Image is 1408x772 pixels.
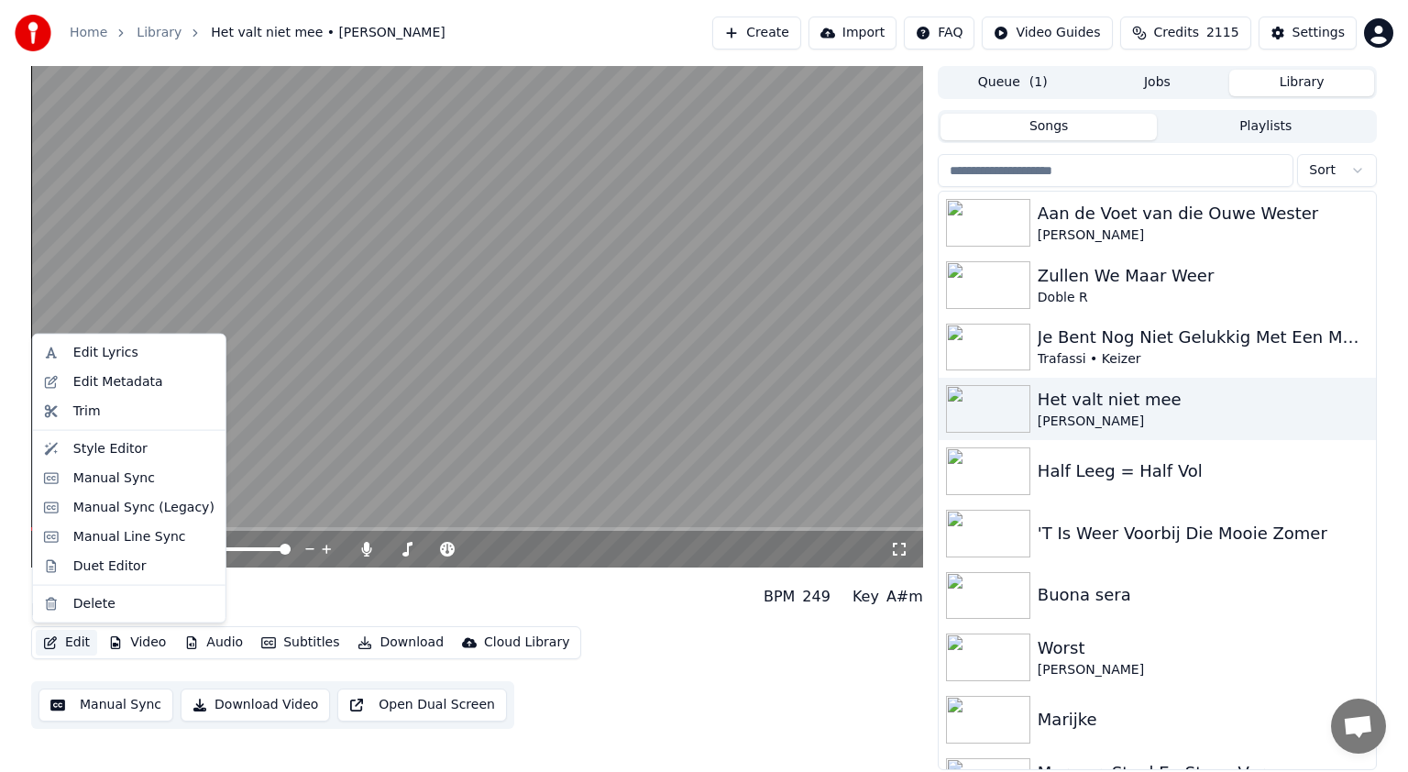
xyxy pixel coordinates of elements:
nav: breadcrumb [70,24,445,42]
div: Buona sera [1038,582,1369,608]
button: Import [808,17,896,50]
button: Create [712,17,801,50]
div: [PERSON_NAME] [1038,226,1369,245]
button: Manual Sync [38,689,173,722]
span: 2115 [1206,24,1239,42]
button: Jobs [1085,70,1230,96]
button: Open Dual Screen [337,689,507,722]
div: Je Bent Nog Niet Gelukkig Met Een Mooie Vrouw [1038,325,1369,350]
span: Sort [1309,161,1336,180]
div: Zullen We Maar Weer [1038,263,1369,289]
div: [PERSON_NAME] [1038,661,1369,679]
div: [PERSON_NAME] [1038,413,1369,431]
div: Manual Line Sync [73,528,186,546]
div: Half Leeg = Half Vol [1038,458,1369,484]
div: Aan de Voet van die Ouwe Wester [1038,201,1369,226]
button: Subtitles [254,630,346,656]
button: Songs [940,114,1158,140]
button: Audio [177,630,250,656]
span: ( 1 ) [1029,73,1048,92]
div: Manual Sync (Legacy) [73,499,214,517]
a: Home [70,24,107,42]
div: Manual Sync [73,469,155,488]
button: Credits2115 [1120,17,1251,50]
button: Download [350,630,451,656]
div: Edit Lyrics [73,344,138,362]
div: Het valt niet mee [1038,387,1369,413]
div: 'T Is Weer Voorbij Die Mooie Zomer [1038,521,1369,546]
div: Marijke [1038,707,1369,733]
div: 249 [802,586,830,608]
button: Edit [36,630,97,656]
button: Video Guides [982,17,1112,50]
a: Library [137,24,181,42]
img: youka [15,15,51,51]
div: Trim [73,403,101,421]
button: Video [101,630,173,656]
div: Doble R [1038,289,1369,307]
button: Library [1229,70,1374,96]
div: Edit Metadata [73,373,163,392]
button: FAQ [904,17,974,50]
div: Delete [73,594,115,612]
div: Cloud Library [484,634,569,652]
div: Trafassi • Keizer [1038,350,1369,369]
span: Credits [1154,24,1199,42]
button: Queue [940,70,1085,96]
div: Open de chat [1331,699,1386,754]
button: Download Video [181,689,330,722]
div: Key [852,586,879,608]
div: A#m [886,586,923,608]
button: Playlists [1157,114,1374,140]
span: Het valt niet mee • [PERSON_NAME] [211,24,445,42]
div: Worst [1038,635,1369,661]
div: BPM [764,586,795,608]
button: Settings [1259,17,1357,50]
div: Style Editor [73,440,148,458]
div: Settings [1292,24,1345,42]
div: Duet Editor [73,557,147,575]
